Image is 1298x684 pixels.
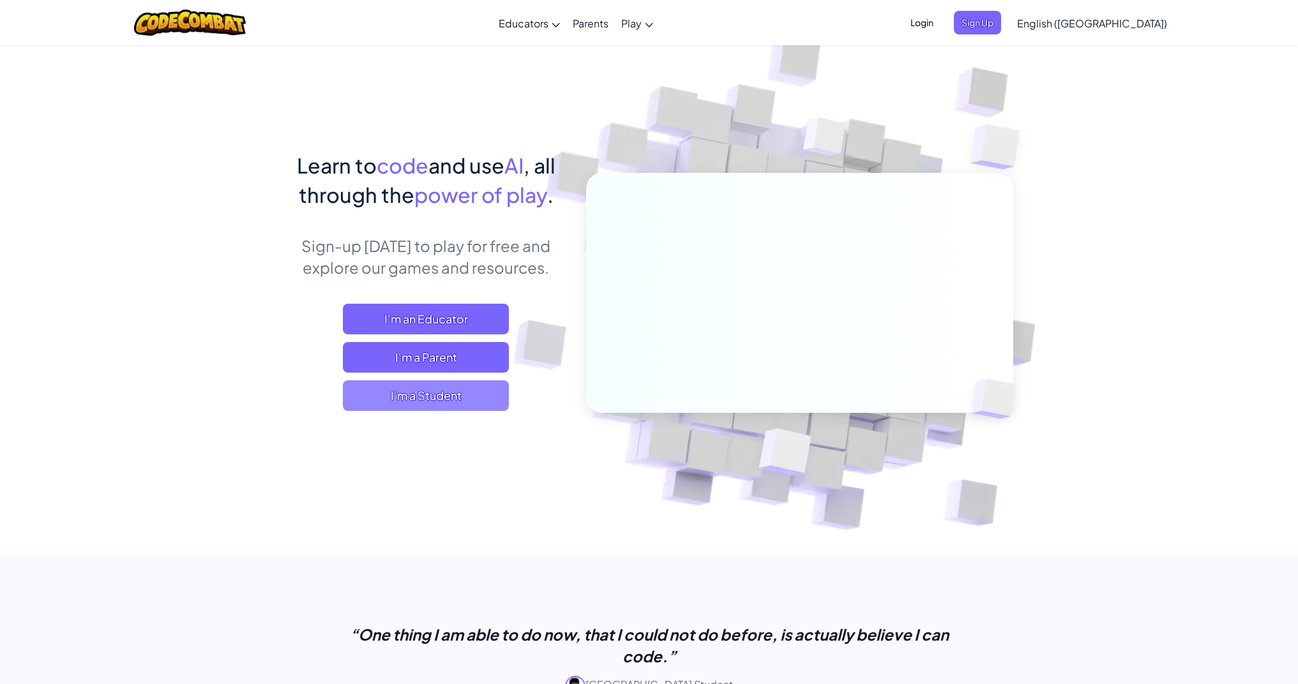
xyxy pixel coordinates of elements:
button: I'm a Student [343,380,509,411]
a: I'm a Parent [343,342,509,373]
img: Overlap cubes [945,93,1055,201]
span: AI [504,152,524,178]
span: Educators [499,17,548,30]
span: . [547,182,554,207]
img: Overlap cubes [779,93,871,188]
a: Parents [566,6,615,40]
span: power of play [414,182,547,207]
p: “One thing I am able to do now, that I could not do before, is actually believe I can code.” [330,623,969,667]
img: Overlap cubes [950,352,1046,445]
a: Play [615,6,660,40]
button: Sign Up [954,11,1001,34]
p: Sign-up [DATE] to play for free and explore our games and resources. [285,235,567,278]
a: I'm an Educator [343,304,509,334]
a: Educators [492,6,566,40]
button: Login [903,11,941,34]
img: CodeCombat logo [134,10,246,36]
img: Overlap cubes [727,401,841,507]
span: Learn to [297,152,377,178]
span: English ([GEOGRAPHIC_DATA]) [1017,17,1167,30]
span: Play [621,17,642,30]
a: English ([GEOGRAPHIC_DATA]) [1011,6,1173,40]
span: and use [428,152,504,178]
span: code [377,152,428,178]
